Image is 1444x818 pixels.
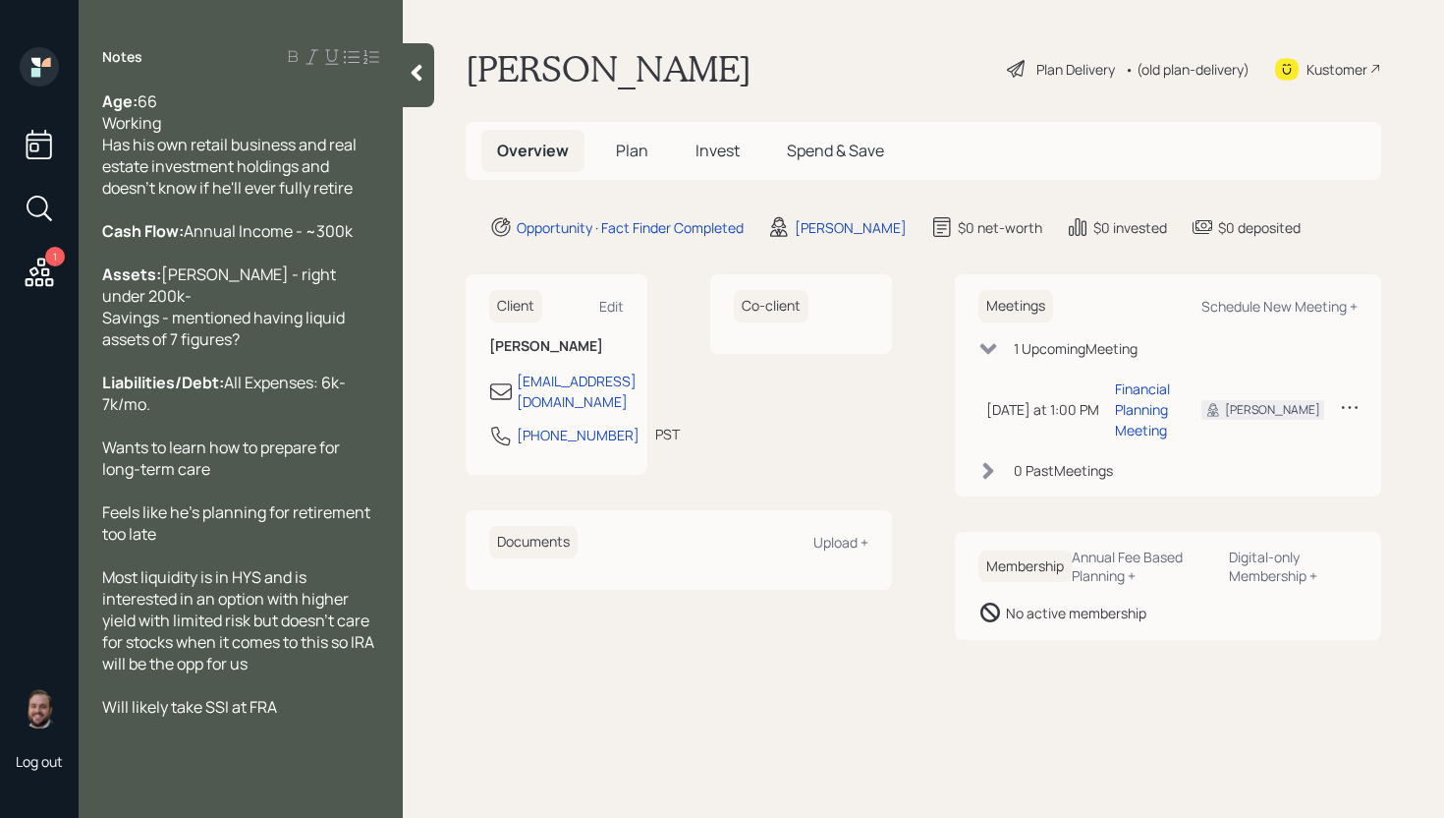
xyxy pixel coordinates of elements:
[1201,297,1358,316] div: Schedule New Meeting +
[958,217,1042,238] div: $0 net-worth
[466,47,751,90] h1: [PERSON_NAME]
[184,220,353,242] span: Annual Income - ~300k
[986,399,1099,420] div: [DATE] at 1:00 PM
[734,290,808,322] h6: Co-client
[102,372,346,415] span: All Expenses: 6k-7k/mo.
[102,90,138,112] span: Age:
[102,263,348,350] span: [PERSON_NAME] - right under 200k- Savings - mentioned having liquid assets of 7 figures?
[102,696,277,718] span: Will likely take SSI at FRA
[1229,548,1358,585] div: Digital-only Membership +
[787,140,884,161] span: Spend & Save
[1115,379,1170,440] div: Financial Planning Meeting
[517,425,639,445] div: [PHONE_NUMBER]
[795,217,907,238] div: [PERSON_NAME]
[102,263,161,285] span: Assets:
[489,338,624,355] h6: [PERSON_NAME]
[1225,401,1320,419] div: [PERSON_NAME]
[1306,59,1367,80] div: Kustomer
[1125,59,1250,80] div: • (old plan-delivery)
[102,372,224,393] span: Liabilities/Debt:
[102,501,373,545] span: Feels like he's planning for retirement too late
[978,290,1053,322] h6: Meetings
[1006,603,1146,623] div: No active membership
[517,371,637,412] div: [EMAIL_ADDRESS][DOMAIN_NAME]
[102,90,360,199] span: 66 Working Has his own retail business and real estate investment holdings and doesn't know if he...
[102,220,184,242] span: Cash Flow:
[497,140,569,161] span: Overview
[489,290,542,322] h6: Client
[16,752,63,771] div: Log out
[102,437,343,480] span: Wants to learn how to prepare for long-term care
[1014,338,1138,359] div: 1 Upcoming Meeting
[599,297,624,316] div: Edit
[813,533,868,552] div: Upload +
[655,424,680,444] div: PST
[20,689,59,729] img: james-distasi-headshot.png
[1036,59,1115,80] div: Plan Delivery
[1093,217,1167,238] div: $0 invested
[978,551,1072,583] h6: Membership
[517,217,744,238] div: Opportunity · Fact Finder Completed
[1218,217,1301,238] div: $0 deposited
[616,140,648,161] span: Plan
[1014,460,1113,481] div: 0 Past Meeting s
[102,47,142,67] label: Notes
[489,526,578,558] h6: Documents
[1072,548,1213,585] div: Annual Fee Based Planning +
[45,247,65,266] div: 1
[102,566,377,674] span: Most liquidity is in HYS and is interested in an option with higher yield with limited risk but d...
[695,140,740,161] span: Invest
